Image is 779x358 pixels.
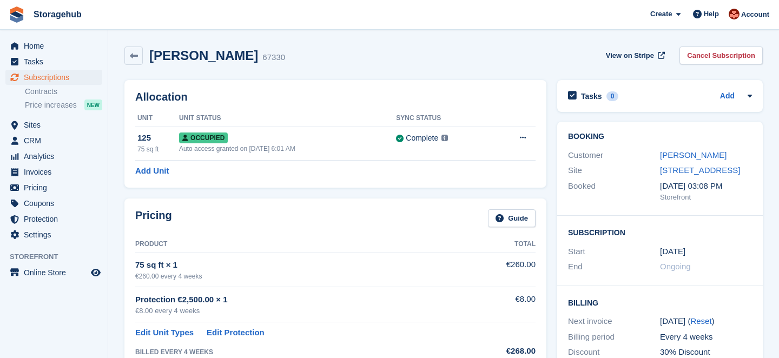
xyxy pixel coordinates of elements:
span: Sites [24,117,89,132]
div: NEW [84,100,102,110]
span: Ongoing [660,262,691,271]
a: Edit Unit Types [135,327,194,339]
div: Complete [406,132,438,144]
th: Sync Status [396,110,493,127]
a: menu [5,265,102,280]
th: Unit [135,110,179,127]
span: Subscriptions [24,70,89,85]
div: [DATE] ( ) [660,315,752,328]
a: menu [5,211,102,227]
a: menu [5,38,102,54]
a: Contracts [25,87,102,97]
div: Start [568,246,660,258]
a: menu [5,180,102,195]
a: menu [5,133,102,148]
a: menu [5,70,102,85]
div: Storefront [660,192,752,203]
span: Create [650,9,672,19]
time: 2025-01-03 01:00:00 UTC [660,246,685,258]
h2: Pricing [135,209,172,227]
div: Next invoice [568,315,660,328]
span: Analytics [24,149,89,164]
a: menu [5,164,102,180]
span: Online Store [24,265,89,280]
a: menu [5,196,102,211]
span: Account [741,9,769,20]
a: Storagehub [29,5,86,23]
div: 67330 [262,51,285,64]
a: [PERSON_NAME] [660,150,727,160]
span: Occupied [179,132,228,143]
span: Pricing [24,180,89,195]
h2: Subscription [568,227,752,237]
a: menu [5,149,102,164]
div: [DATE] 03:08 PM [660,180,752,193]
div: 0 [606,91,619,101]
span: Settings [24,227,89,242]
div: Customer [568,149,660,162]
a: Add Unit [135,165,169,177]
span: Storefront [10,251,108,262]
a: menu [5,117,102,132]
a: Guide [488,209,536,227]
div: Protection €2,500.00 × 1 [135,294,461,306]
div: Every 4 weeks [660,331,752,343]
a: Reset [690,316,711,326]
td: €260.00 [461,253,536,287]
th: Product [135,236,461,253]
img: Nick [729,9,740,19]
h2: Tasks [581,91,602,101]
div: End [568,261,660,273]
a: View on Stripe [602,47,667,64]
div: Billing period [568,331,660,343]
span: Price increases [25,100,77,110]
a: Add [720,90,735,103]
a: Edit Protection [207,327,265,339]
td: €8.00 [461,287,536,322]
div: 75 sq ft [137,144,179,154]
div: Booked [568,180,660,203]
th: Total [461,236,536,253]
span: Tasks [24,54,89,69]
a: menu [5,54,102,69]
a: Cancel Subscription [679,47,763,64]
div: €268.00 [461,345,536,357]
div: €260.00 every 4 weeks [135,271,461,281]
a: [STREET_ADDRESS] [660,165,740,175]
th: Unit Status [179,110,396,127]
h2: Booking [568,132,752,141]
h2: Billing [568,297,752,308]
a: menu [5,227,102,242]
div: BILLED EVERY 4 WEEKS [135,347,461,357]
span: Help [704,9,719,19]
div: €8.00 every 4 weeks [135,306,461,316]
span: View on Stripe [606,50,654,61]
div: Site [568,164,660,177]
a: Price increases NEW [25,99,102,111]
div: 75 sq ft × 1 [135,259,461,271]
a: Preview store [89,266,102,279]
img: icon-info-grey-7440780725fd019a000dd9b08b2336e03edf1995a4989e88bcd33f0948082b44.svg [441,135,448,141]
span: Invoices [24,164,89,180]
span: Coupons [24,196,89,211]
img: stora-icon-8386f47178a22dfd0bd8f6a31ec36ba5ce8667c1dd55bd0f319d3a0aa187defe.svg [9,6,25,23]
span: Home [24,38,89,54]
h2: Allocation [135,91,536,103]
div: 125 [137,132,179,144]
h2: [PERSON_NAME] [149,48,258,63]
span: CRM [24,133,89,148]
span: Protection [24,211,89,227]
div: Auto access granted on [DATE] 6:01 AM [179,144,396,154]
